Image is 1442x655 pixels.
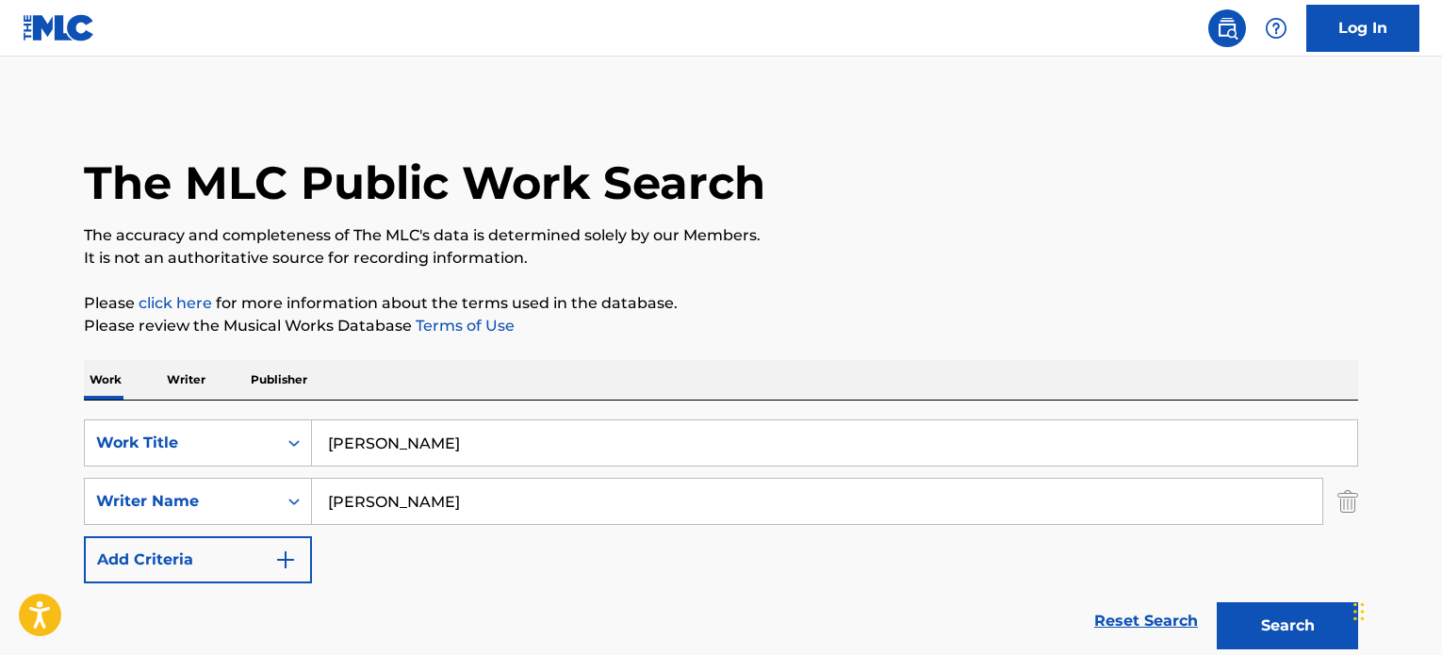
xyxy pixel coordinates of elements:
[1353,583,1365,640] div: Drag
[412,317,515,335] a: Terms of Use
[1348,565,1442,655] iframe: Chat Widget
[1337,478,1358,525] img: Delete Criterion
[161,360,211,400] p: Writer
[1265,17,1287,40] img: help
[274,549,297,571] img: 9d2ae6d4665cec9f34b9.svg
[96,490,266,513] div: Writer Name
[84,536,312,583] button: Add Criteria
[84,224,1358,247] p: The accuracy and completeness of The MLC's data is determined solely by our Members.
[84,315,1358,337] p: Please review the Musical Works Database
[1216,17,1238,40] img: search
[139,294,212,312] a: click here
[245,360,313,400] p: Publisher
[1208,9,1246,47] a: Public Search
[84,292,1358,315] p: Please for more information about the terms used in the database.
[23,14,95,41] img: MLC Logo
[1306,5,1419,52] a: Log In
[96,432,266,454] div: Work Title
[1217,602,1358,649] button: Search
[1257,9,1295,47] div: Help
[84,155,765,211] h1: The MLC Public Work Search
[1085,600,1207,642] a: Reset Search
[84,247,1358,270] p: It is not an authoritative source for recording information.
[84,360,127,400] p: Work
